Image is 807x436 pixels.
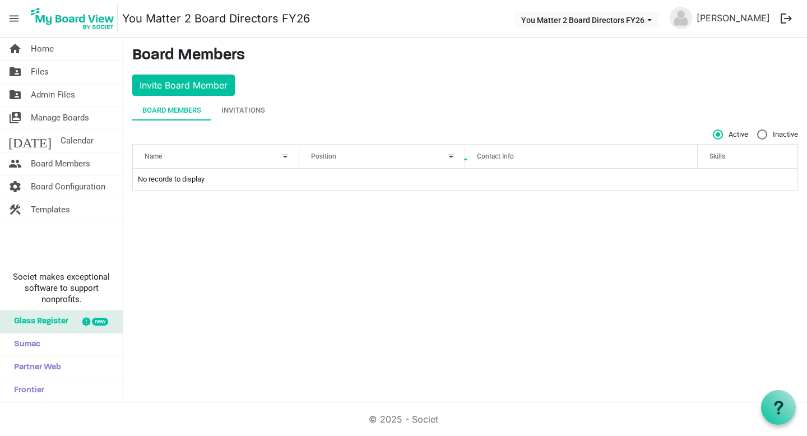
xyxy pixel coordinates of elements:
span: Files [31,61,49,83]
span: settings [8,175,22,198]
span: Home [31,38,54,60]
a: © 2025 - Societ [369,414,438,425]
span: Manage Boards [31,106,89,129]
span: menu [3,8,25,29]
span: Admin Files [31,84,75,106]
span: Calendar [61,129,94,152]
div: tab-header [132,100,798,120]
span: Active [713,129,748,140]
a: My Board View Logo [27,4,122,33]
div: Invitations [221,105,265,116]
button: logout [774,7,798,30]
span: Glass Register [8,310,68,333]
span: home [8,38,22,60]
span: folder_shared [8,61,22,83]
span: Partner Web [8,356,61,379]
a: You Matter 2 Board Directors FY26 [122,7,310,30]
img: My Board View Logo [27,4,118,33]
span: switch_account [8,106,22,129]
span: Board Configuration [31,175,105,198]
button: You Matter 2 Board Directors FY26 dropdownbutton [514,12,659,27]
span: [DATE] [8,129,52,152]
h3: Board Members [132,47,798,66]
span: Templates [31,198,70,221]
span: Sumac [8,333,40,356]
span: construction [8,198,22,221]
div: Board Members [142,105,201,116]
span: people [8,152,22,175]
span: Inactive [757,129,798,140]
button: Invite Board Member [132,75,235,96]
span: Frontier [8,379,44,402]
span: Societ makes exceptional software to support nonprofits. [5,271,118,305]
div: new [92,318,108,326]
img: no-profile-picture.svg [670,7,692,29]
span: folder_shared [8,84,22,106]
span: Board Members [31,152,90,175]
a: [PERSON_NAME] [692,7,774,29]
